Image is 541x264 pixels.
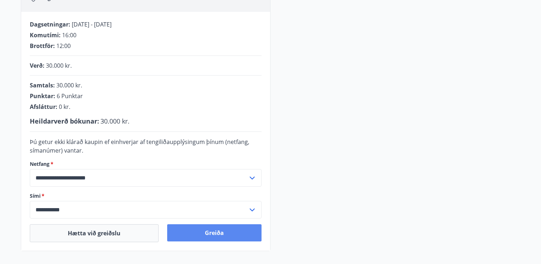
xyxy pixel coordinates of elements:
[72,20,112,28] span: [DATE] - [DATE]
[30,138,249,154] span: Þú getur ekki klárað kaupin ef einhverjar af tengiliðaupplýsingum þínum (netfang, símanúmer) vantar.
[30,103,57,111] span: Afsláttur :
[100,117,130,125] span: 30.000 kr.
[30,31,61,39] span: Komutími :
[30,92,55,100] span: Punktar :
[30,42,55,50] span: Brottför :
[30,62,44,69] span: Verð :
[30,117,99,125] span: Heildarverð bókunar :
[30,192,262,200] label: Sími
[30,81,55,89] span: Samtals :
[57,92,83,100] span: 6 Punktar
[56,81,82,89] span: 30.000 kr.
[59,103,70,111] span: 0 kr.
[167,224,262,241] button: Greiða
[30,20,70,28] span: Dagsetningar :
[56,42,71,50] span: 12:00
[30,160,262,168] label: Netfang
[30,224,159,242] button: Hætta við greiðslu
[62,31,76,39] span: 16:00
[46,62,72,69] span: 30.000 kr.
